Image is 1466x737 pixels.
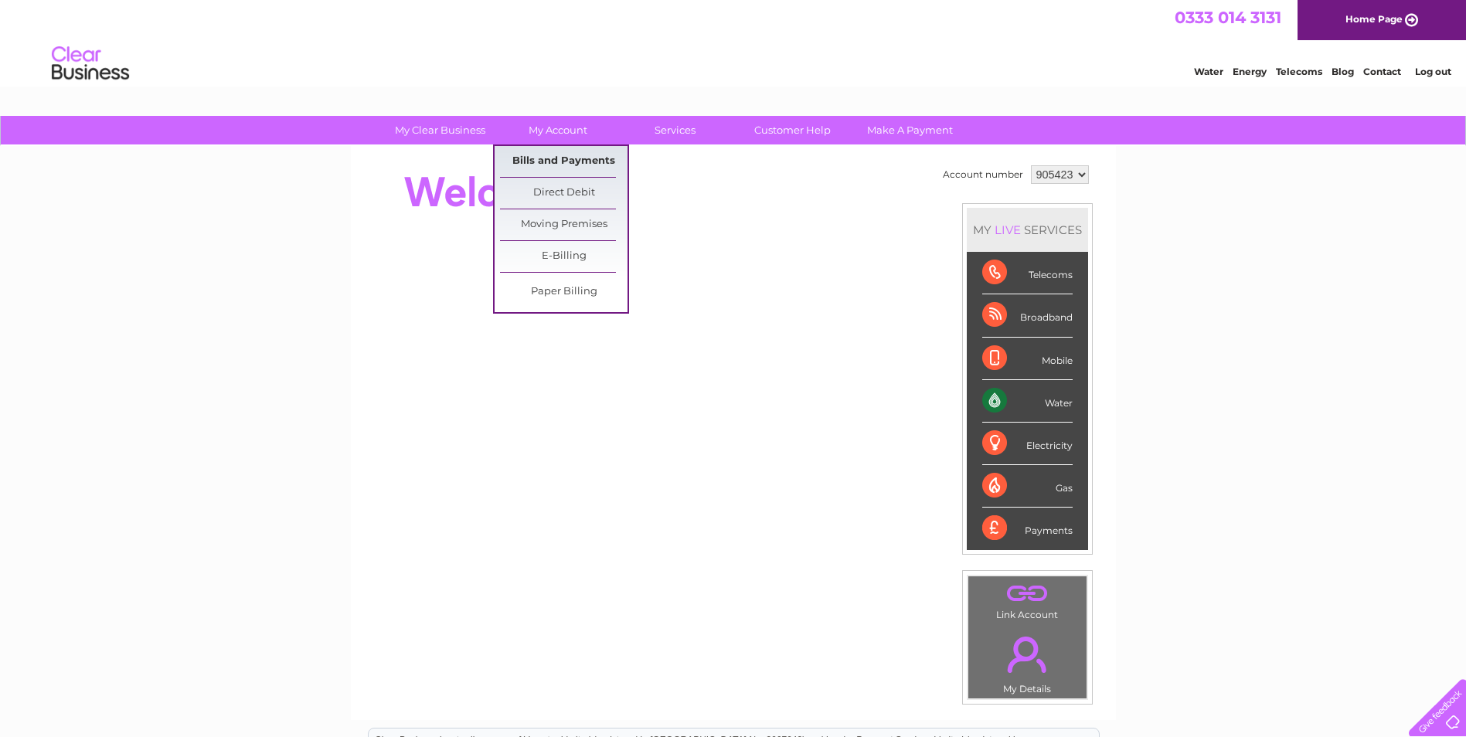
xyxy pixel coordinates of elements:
[846,116,974,144] a: Make A Payment
[51,40,130,87] img: logo.png
[939,161,1027,188] td: Account number
[611,116,739,144] a: Services
[972,627,1083,681] a: .
[729,116,856,144] a: Customer Help
[369,8,1099,75] div: Clear Business is a trading name of Verastar Limited (registered in [GEOGRAPHIC_DATA] No. 3667643...
[982,508,1073,549] div: Payments
[982,380,1073,423] div: Water
[982,252,1073,294] div: Telecoms
[972,580,1083,607] a: .
[1415,66,1451,77] a: Log out
[967,208,1088,252] div: MY SERVICES
[1332,66,1354,77] a: Blog
[500,178,628,209] a: Direct Debit
[1233,66,1267,77] a: Energy
[982,338,1073,380] div: Mobile
[982,423,1073,465] div: Electricity
[376,116,504,144] a: My Clear Business
[1175,8,1281,27] a: 0333 014 3131
[1363,66,1401,77] a: Contact
[982,465,1073,508] div: Gas
[968,623,1087,699] td: My Details
[500,241,628,272] a: E-Billing
[500,277,628,307] a: Paper Billing
[1276,66,1322,77] a: Telecoms
[500,209,628,240] a: Moving Premises
[1194,66,1223,77] a: Water
[992,222,1024,237] div: LIVE
[494,116,621,144] a: My Account
[968,576,1087,624] td: Link Account
[500,146,628,177] a: Bills and Payments
[982,294,1073,337] div: Broadband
